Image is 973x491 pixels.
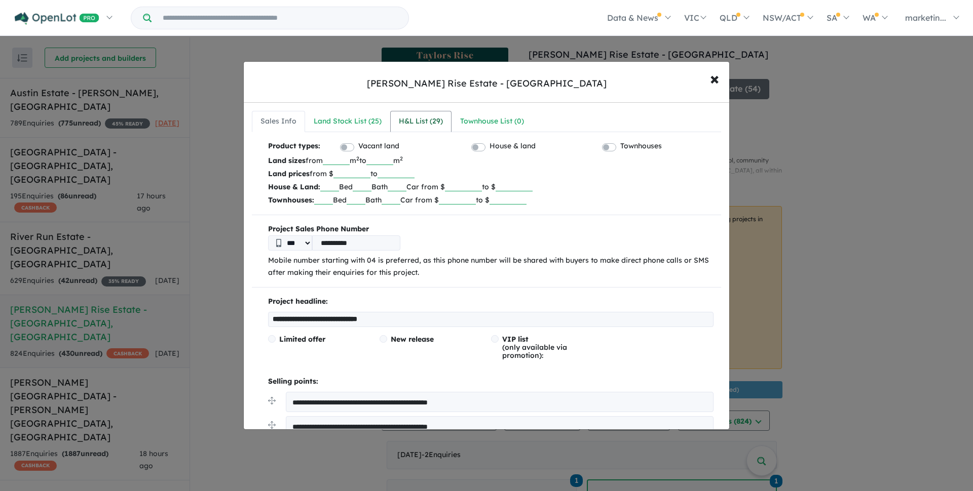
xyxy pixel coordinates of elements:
[314,115,382,128] div: Land Stock List ( 25 )
[367,77,607,90] div: [PERSON_NAME] Rise Estate - [GEOGRAPHIC_DATA]
[268,180,714,193] p: Bed Bath Car from $ to $
[268,195,314,204] b: Townhouses:
[268,140,320,154] b: Product types:
[268,397,276,404] img: drag.svg
[268,169,310,178] b: Land prices
[358,140,399,152] label: Vacant land
[268,223,714,235] b: Project Sales Phone Number
[268,255,714,279] p: Mobile number starting with 04 is preferred, as this phone number will be shared with buyers to m...
[399,115,443,128] div: H&L List ( 29 )
[268,154,714,167] p: from m to m
[391,335,434,344] span: New release
[268,182,320,191] b: House & Land:
[356,155,359,162] sup: 2
[268,193,714,207] p: Bed Bath Car from $ to $
[276,239,281,247] img: Phone icon
[268,376,714,388] p: Selling points:
[502,335,529,344] span: VIP list
[620,140,662,152] label: Townhouses
[502,335,567,360] span: (only available via promotion):
[490,140,536,152] label: House & land
[279,335,325,344] span: Limited offer
[400,155,403,162] sup: 2
[15,12,99,25] img: Openlot PRO Logo White
[268,167,714,180] p: from $ to
[260,115,296,128] div: Sales Info
[154,7,406,29] input: Try estate name, suburb, builder or developer
[460,115,524,128] div: Townhouse List ( 0 )
[268,156,306,165] b: Land sizes
[710,67,719,89] span: ×
[268,421,276,429] img: drag.svg
[268,296,714,308] p: Project headline:
[905,13,946,23] span: marketin...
